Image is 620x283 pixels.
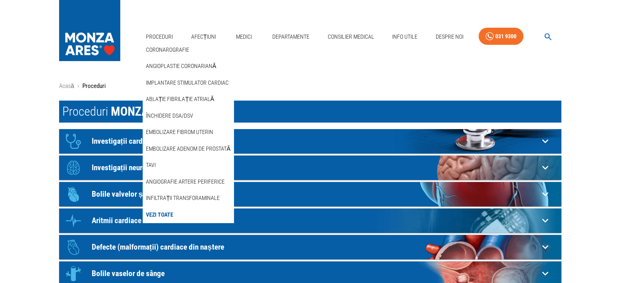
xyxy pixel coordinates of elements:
a: Angiografie artere periferice [144,175,226,189]
p: Aritmii cardiace [92,216,539,225]
a: Implantare stimulator cardiac [144,76,230,90]
div: Coronarografie [143,42,234,58]
a: TAVI [144,158,157,172]
div: Embolizare adenom de prostată [143,140,234,157]
div: 031 9300 [495,31,516,42]
h1: Proceduri [59,101,561,123]
div: TAVI [143,157,234,173]
div: IconBolile valvelor și ale vaselor inimii [59,182,561,206]
div: Ablație fibrilație atrială [143,91,234,107]
div: Implantare stimulator cardiac [143,75,234,91]
div: Închidere DSA/DSV [143,107,234,124]
a: Ablație fibrilație atrială [144,92,216,106]
span: MONZA ARES [111,104,179,118]
nav: secondary mailbox folders [143,42,234,223]
a: Închidere DSA/DSV [144,109,195,123]
a: Consilier Medical [324,29,377,45]
a: Proceduri [143,29,176,45]
div: Icon [61,208,86,233]
a: Infiltrații transforaminale [144,191,222,205]
a: Afecțiuni [188,29,220,45]
p: Defecte (malformații) cardiace din naștere [92,243,539,251]
a: Despre Noi [432,29,467,45]
a: Embolizare adenom de prostată [144,142,232,156]
div: Infiltrații transforaminale [143,190,234,206]
p: Investigații cardiologie [92,137,539,145]
div: Icon [61,235,86,259]
a: Coronarografie [144,43,191,57]
div: Icon [61,182,86,206]
p: Bolile valvelor și ale vaselor inimii [92,190,539,198]
div: IconDefecte (malformații) cardiace din naștere [59,235,561,259]
a: Acasă [59,82,74,90]
div: IconInvestigații neurologie [59,156,561,180]
div: Icon [61,129,86,154]
div: Angioplastie coronariană [143,58,234,75]
p: Bolile vaselor de sânge [92,269,539,278]
div: Icon [61,156,86,180]
div: Angiografie artere periferice [143,173,234,190]
p: Proceduri [82,81,106,91]
div: IconAritmii cardiace [59,208,561,233]
li: › [77,81,79,91]
a: Embolizare fibrom uterin [144,125,215,139]
a: 031 9300 [479,28,523,45]
a: Departamente [269,29,313,45]
div: IconInvestigații cardiologie [59,129,561,154]
div: Vezi Toate [143,206,234,223]
div: Embolizare fibrom uterin [143,124,234,140]
a: Vezi Toate [144,208,175,222]
a: Info Utile [389,29,421,45]
a: Angioplastie coronariană [144,59,218,73]
nav: breadcrumb [59,81,561,91]
a: Medici [231,29,257,45]
p: Investigații neurologie [92,163,539,172]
